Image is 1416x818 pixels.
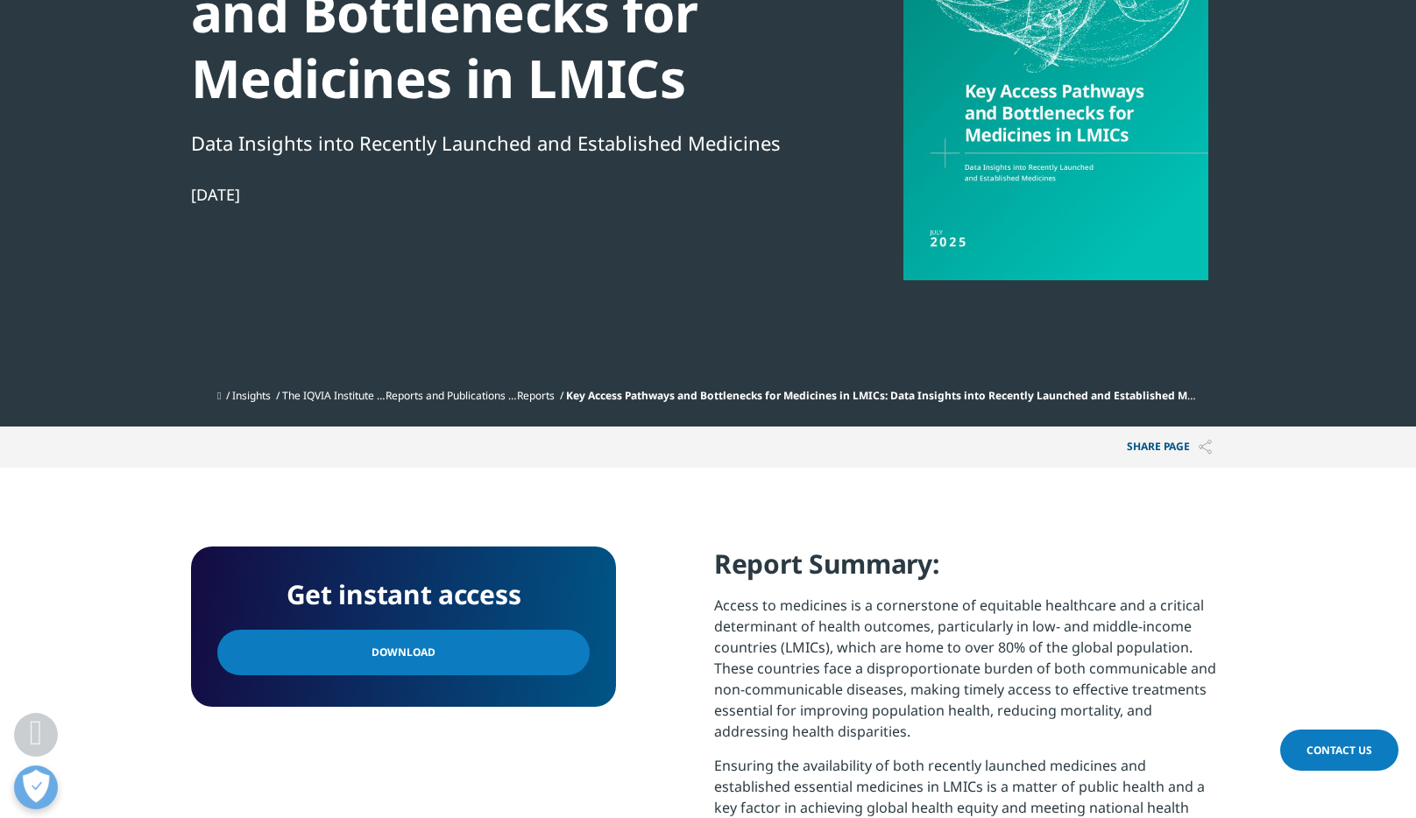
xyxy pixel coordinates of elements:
[1199,440,1212,455] img: Share PAGE
[217,573,590,617] h4: Get instant access
[217,630,590,675] a: Download
[232,388,271,403] a: Insights
[191,184,792,205] div: [DATE]
[1280,730,1398,771] a: Contact Us
[191,128,792,158] div: Data Insights into Recently Launched and Established Medicines
[14,765,58,809] button: Open Preferences
[1114,427,1225,468] button: Share PAGEShare PAGE
[372,643,435,662] span: Download
[714,547,1225,595] h4: Report Summary:
[517,388,555,403] a: Reports
[282,388,374,403] a: The IQVIA Institute
[1114,427,1225,468] p: Share PAGE
[386,388,506,403] a: Reports and Publications
[1306,743,1372,758] span: Contact Us
[714,595,1225,755] p: Access to medicines is a cornerstone of equitable healthcare and a critical determinant of health...
[566,388,1231,403] span: Key Access Pathways and Bottlenecks for Medicines in LMICs: Data Insights into Recently Launched ...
